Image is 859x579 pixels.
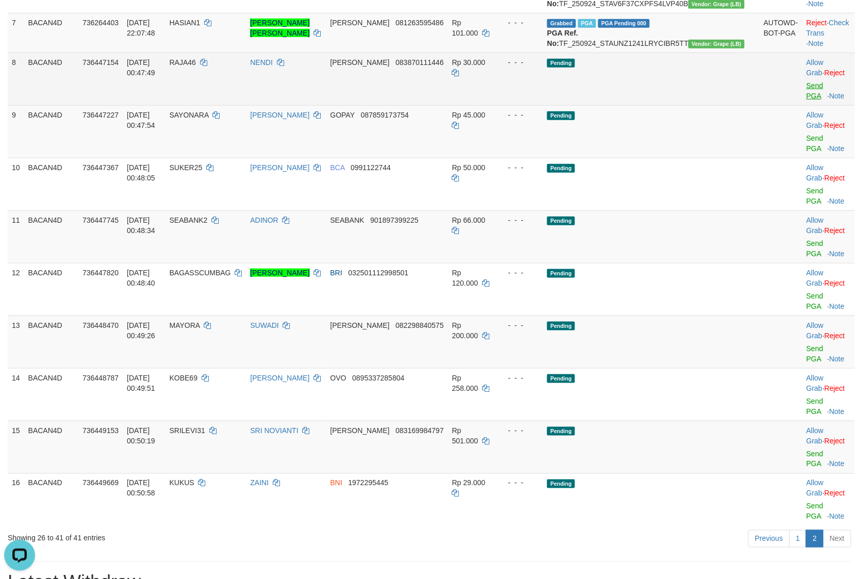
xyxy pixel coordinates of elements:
[500,215,539,225] div: - - -
[547,19,576,28] span: Grabbed
[547,322,575,330] span: Pending
[8,210,24,263] td: 11
[170,216,208,224] span: SEABANK2
[8,263,24,316] td: 12
[547,269,575,278] span: Pending
[127,269,155,287] span: [DATE] 00:48:40
[24,158,78,210] td: BACAN4D
[170,479,194,487] span: KUKUS
[578,19,596,28] span: Marked by bovbc3
[8,158,24,210] td: 10
[824,226,845,235] a: Reject
[543,13,759,53] td: TF_250924_STAUNZ1241LRYCIBR5TT
[24,421,78,473] td: BACAN4D
[24,53,78,105] td: BACAN4D
[170,58,196,67] span: RAJA46
[806,58,823,77] a: Allow Grab
[361,111,409,119] span: Copy 087859173754 to clipboard
[82,216,119,224] span: 736447745
[547,111,575,120] span: Pending
[348,479,388,487] span: Copy 1972295445 to clipboard
[452,111,486,119] span: Rp 45.000
[250,374,309,382] a: [PERSON_NAME]
[24,263,78,316] td: BACAN4D
[351,163,391,172] span: Copy 0991122744 to clipboard
[759,13,802,53] td: AUTOWD-BOT-PGA
[127,216,155,235] span: [DATE] 00:48:34
[24,368,78,421] td: BACAN4D
[127,111,155,129] span: [DATE] 00:47:54
[500,110,539,120] div: - - -
[806,426,823,445] a: Allow Grab
[547,59,575,68] span: Pending
[82,58,119,67] span: 736447154
[806,163,823,182] a: Allow Grab
[829,302,845,310] a: Note
[806,111,823,129] a: Allow Grab
[452,479,486,487] span: Rp 29.000
[250,479,269,487] a: ZAINI
[452,216,486,224] span: Rp 66.000
[547,164,575,173] span: Pending
[829,460,845,468] a: Note
[806,321,824,340] span: ·
[395,58,443,67] span: Copy 083870111446 to clipboard
[824,174,845,182] a: Reject
[806,19,849,37] a: Check Trans
[547,29,578,47] b: PGA Ref. No:
[806,426,824,445] span: ·
[8,316,24,368] td: 13
[806,58,824,77] span: ·
[127,321,155,340] span: [DATE] 00:49:26
[688,40,745,48] span: Vendor URL: https://dashboard.q2checkout.com/secure
[829,250,845,258] a: Note
[82,163,119,172] span: 736447367
[330,479,342,487] span: BNI
[802,473,855,526] td: ·
[452,58,486,67] span: Rp 30.000
[806,216,823,235] a: Allow Grab
[24,316,78,368] td: BACAN4D
[24,473,78,526] td: BACAN4D
[330,426,389,435] span: [PERSON_NAME]
[330,216,364,224] span: SEABANK
[8,421,24,473] td: 15
[547,479,575,488] span: Pending
[250,58,273,67] a: NENDI
[8,368,24,421] td: 14
[395,426,443,435] span: Copy 083169984797 to clipboard
[8,53,24,105] td: 8
[806,374,823,392] a: Allow Grab
[500,425,539,436] div: - - -
[82,426,119,435] span: 736449153
[824,489,845,498] a: Reject
[824,121,845,129] a: Reject
[24,105,78,158] td: BACAN4D
[127,58,155,77] span: [DATE] 00:47:49
[330,374,346,382] span: OVO
[802,13,855,53] td: · ·
[500,268,539,278] div: - - -
[802,368,855,421] td: ·
[806,344,823,363] a: Send PGA
[806,321,823,340] a: Allow Grab
[802,158,855,210] td: ·
[127,19,155,37] span: [DATE] 22:07:48
[829,512,845,521] a: Note
[806,239,823,258] a: Send PGA
[829,355,845,363] a: Note
[824,332,845,340] a: Reject
[802,105,855,158] td: ·
[395,321,443,329] span: Copy 082298840575 to clipboard
[806,269,823,287] a: Allow Grab
[330,321,389,329] span: [PERSON_NAME]
[170,111,209,119] span: SAYONARA
[547,217,575,225] span: Pending
[829,197,845,205] a: Note
[452,426,478,445] span: Rp 501.000
[82,479,119,487] span: 736449669
[82,269,119,277] span: 736447820
[806,187,823,205] a: Send PGA
[789,530,807,548] a: 1
[806,269,824,287] span: ·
